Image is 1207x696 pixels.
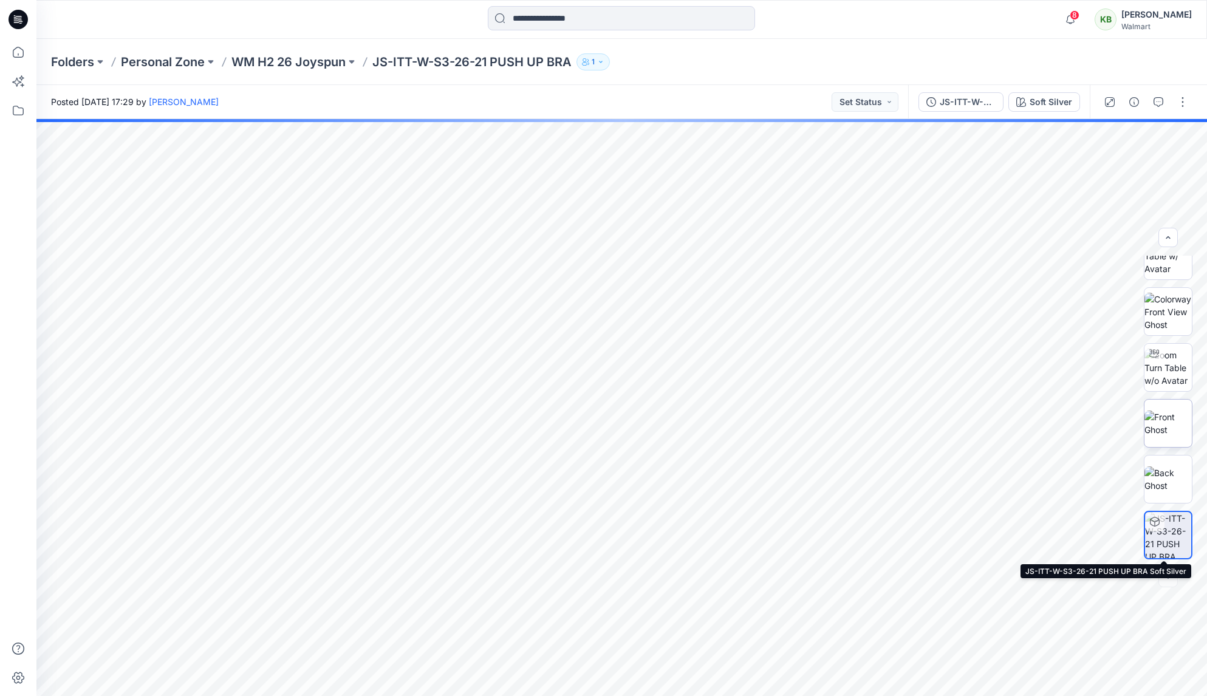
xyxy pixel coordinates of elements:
[1144,466,1192,492] img: Back Ghost
[1144,411,1192,436] img: Front Ghost
[576,53,610,70] button: 1
[1095,9,1116,30] div: KB
[51,53,94,70] a: Folders
[1144,293,1192,331] img: Colorway Front View Ghost
[940,95,996,109] div: JS-ITT-W-S3-26-21 PUSH UP BRA
[1144,237,1192,275] img: Turn Table w/ Avatar
[51,95,219,108] span: Posted [DATE] 17:29 by
[231,53,346,70] a: WM H2 26 Joyspun
[1121,22,1192,31] div: Walmart
[121,53,205,70] a: Personal Zone
[372,53,572,70] p: JS-ITT-W-S3-26-21 PUSH UP BRA
[1124,92,1144,112] button: Details
[149,97,219,107] a: [PERSON_NAME]
[1121,7,1192,22] div: [PERSON_NAME]
[1145,512,1191,558] img: JS-ITT-W-S3-26-21 PUSH UP BRA Soft Silver
[1030,95,1072,109] div: Soft Silver
[1008,92,1080,112] button: Soft Silver
[1070,10,1079,20] span: 8
[592,55,595,69] p: 1
[1144,349,1192,387] img: Zoom Turn Table w/o Avatar
[918,92,1004,112] button: JS-ITT-W-S3-26-21 PUSH UP BRA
